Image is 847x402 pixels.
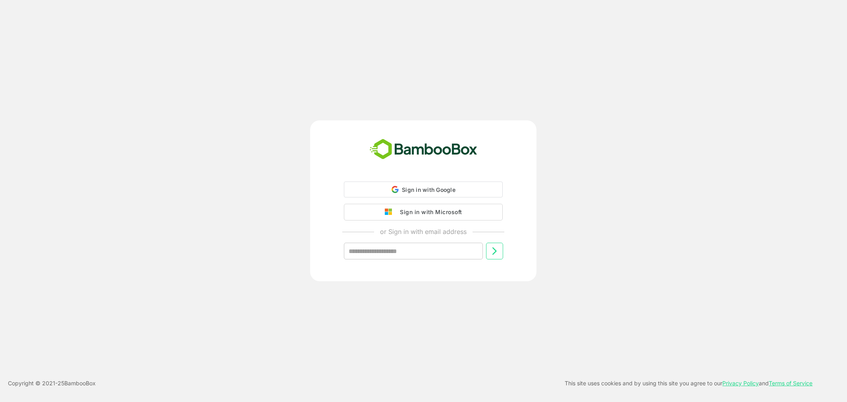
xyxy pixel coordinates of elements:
[365,136,482,162] img: bamboobox
[344,182,503,197] div: Sign in with Google
[402,186,455,193] span: Sign in with Google
[385,209,396,216] img: google
[344,204,503,220] button: Sign in with Microsoft
[769,380,812,387] a: Terms of Service
[380,227,467,236] p: or Sign in with email address
[722,380,759,387] a: Privacy Policy
[396,207,462,217] div: Sign in with Microsoft
[8,379,96,388] p: Copyright © 2021- 25 BambooBox
[565,379,812,388] p: This site uses cookies and by using this site you agree to our and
